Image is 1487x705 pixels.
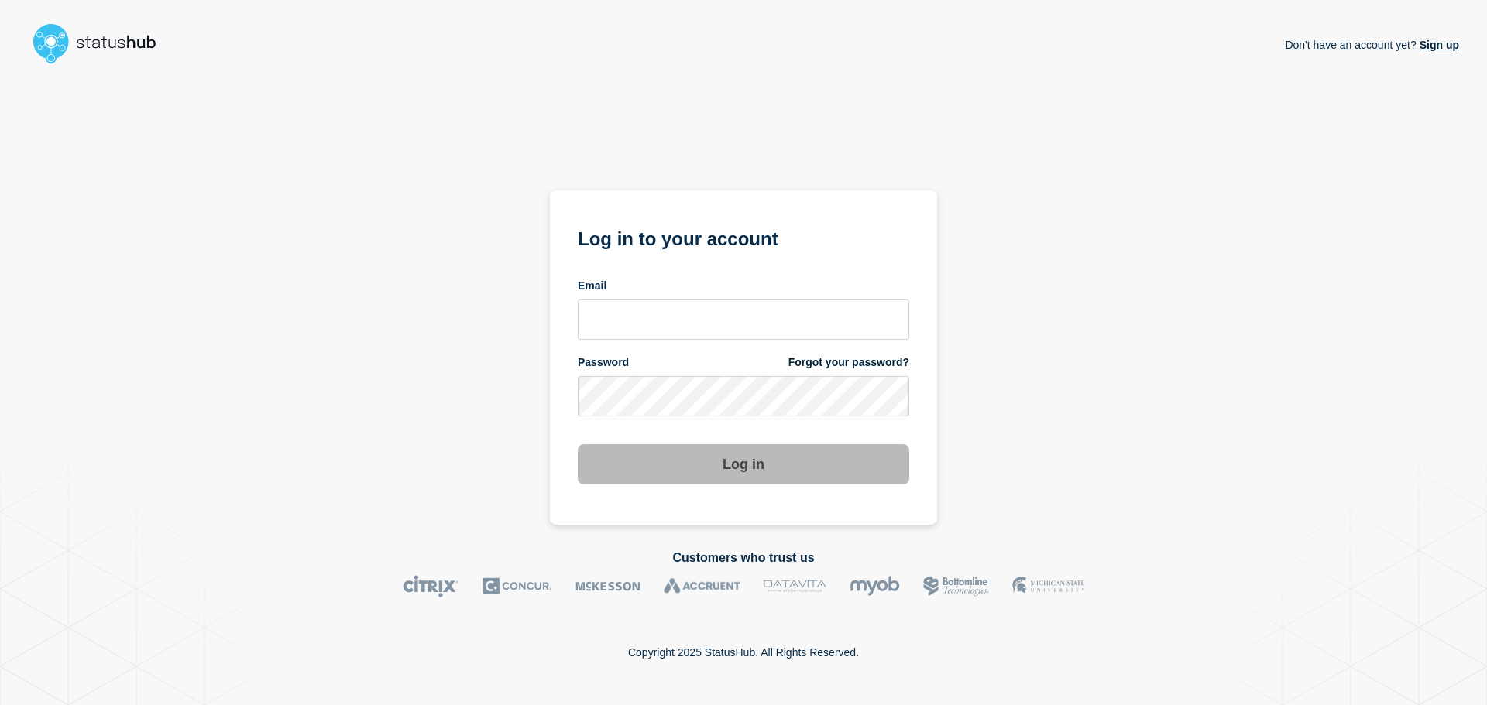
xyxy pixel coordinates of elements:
[28,551,1459,565] h2: Customers who trust us
[788,355,909,370] a: Forgot your password?
[28,19,175,68] img: StatusHub logo
[764,575,826,597] img: DataVita logo
[403,575,459,597] img: Citrix logo
[578,376,909,416] input: password input
[578,279,606,293] span: Email
[578,444,909,484] button: Log in
[1417,39,1459,51] a: Sign up
[628,646,859,659] p: Copyright 2025 StatusHub. All Rights Reserved.
[578,223,909,252] h1: Log in to your account
[578,299,909,340] input: email input
[578,355,629,370] span: Password
[664,575,740,597] img: Accruent logo
[850,575,900,597] img: myob logo
[1012,575,1084,597] img: MSU logo
[575,575,640,597] img: McKesson logo
[1285,26,1459,63] p: Don't have an account yet?
[923,575,989,597] img: Bottomline logo
[483,575,552,597] img: Concur logo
